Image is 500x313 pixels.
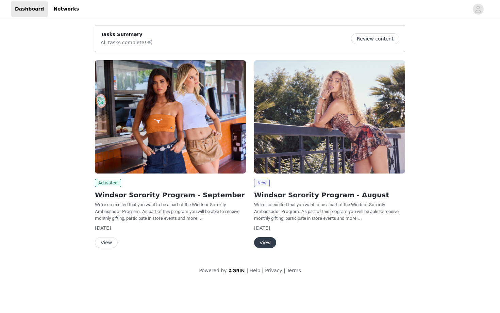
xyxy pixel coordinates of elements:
[247,268,248,273] span: |
[254,225,270,231] span: [DATE]
[254,240,276,245] a: View
[351,33,399,44] button: Review content
[101,38,153,46] p: All tasks complete!
[265,268,282,273] a: Privacy
[11,1,48,17] a: Dashboard
[228,268,245,273] img: logo
[95,240,118,245] a: View
[254,60,405,174] img: Windsor
[199,268,227,273] span: Powered by
[95,225,111,231] span: [DATE]
[49,1,83,17] a: Networks
[95,60,246,174] img: Windsor
[95,202,239,221] span: We're so excited that you want to be a part of the Windsor Sorority Ambassador Program. As part o...
[250,268,261,273] a: Help
[262,268,264,273] span: |
[287,268,301,273] a: Terms
[95,237,118,248] button: View
[254,190,405,200] h2: Windsor Sorority Program - August
[475,4,481,15] div: avatar
[254,237,276,248] button: View
[95,190,246,200] h2: Windsor Sorority Program - September
[254,179,270,187] span: New
[101,31,153,38] p: Tasks Summary
[284,268,285,273] span: |
[254,202,399,221] span: We're so excited that you want to be a part of the Windsor Sorority Ambassador Program. As part o...
[95,179,121,187] span: Activated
